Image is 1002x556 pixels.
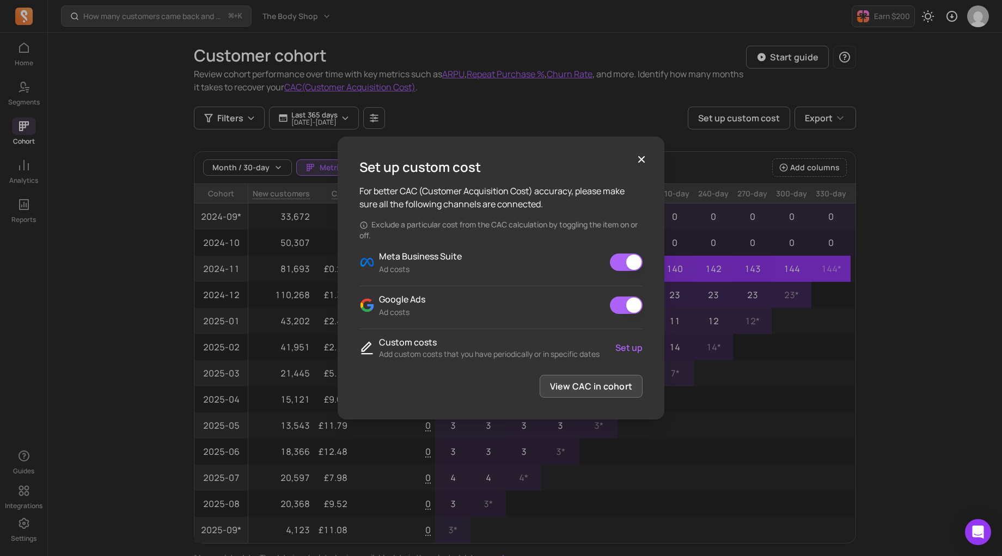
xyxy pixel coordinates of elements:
p: Google Ads [379,293,425,306]
p: Exclude a particular cost from the CAC calculation by toggling the item on or off. [359,219,643,241]
p: Ad costs [379,307,425,318]
img: Meta Business Suite [359,255,375,270]
h3: Set up custom cost [359,158,481,176]
div: Open Intercom Messenger [965,519,991,545]
p: Meta Business Suite [379,250,462,263]
a: Set up [615,341,643,354]
button: View CAC in cohort [540,375,643,398]
p: Ad costs [379,264,462,275]
img: Google Ads [359,298,375,313]
p: Add custom costs that you have periodically or in specific dates [379,349,600,360]
p: Custom costs [379,336,600,349]
p: For better CAC (Customer Acquisition Cost) accuracy, please make sure all the following channels ... [359,184,643,211]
